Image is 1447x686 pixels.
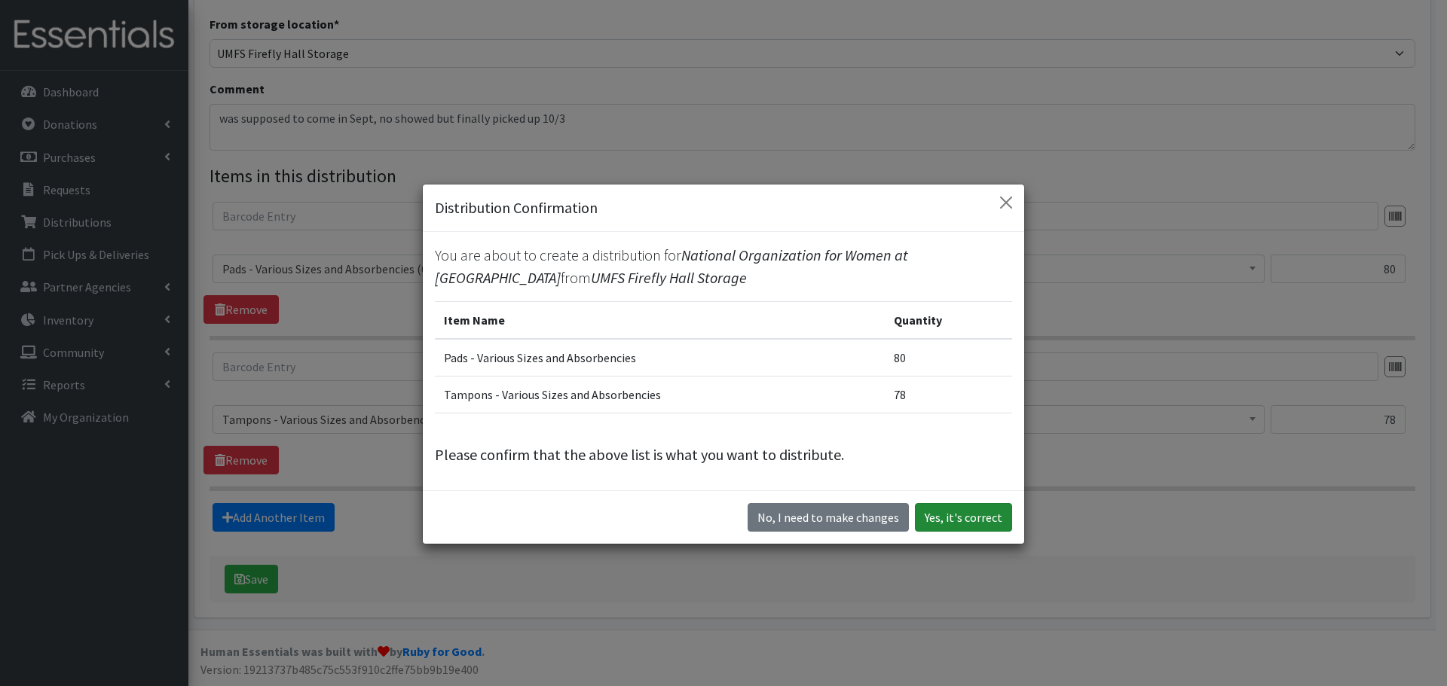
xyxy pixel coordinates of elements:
[435,444,1012,466] p: Please confirm that the above list is what you want to distribute.
[591,268,747,287] span: UMFS Firefly Hall Storage
[435,197,598,219] h5: Distribution Confirmation
[435,244,1012,289] p: You are about to create a distribution for from
[435,339,885,377] td: Pads - Various Sizes and Absorbencies
[885,302,1012,340] th: Quantity
[885,339,1012,377] td: 80
[435,377,885,413] td: Tampons - Various Sizes and Absorbencies
[885,377,1012,413] td: 78
[435,302,885,340] th: Item Name
[994,191,1018,215] button: Close
[748,503,909,532] button: No I need to make changes
[915,503,1012,532] button: Yes, it's correct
